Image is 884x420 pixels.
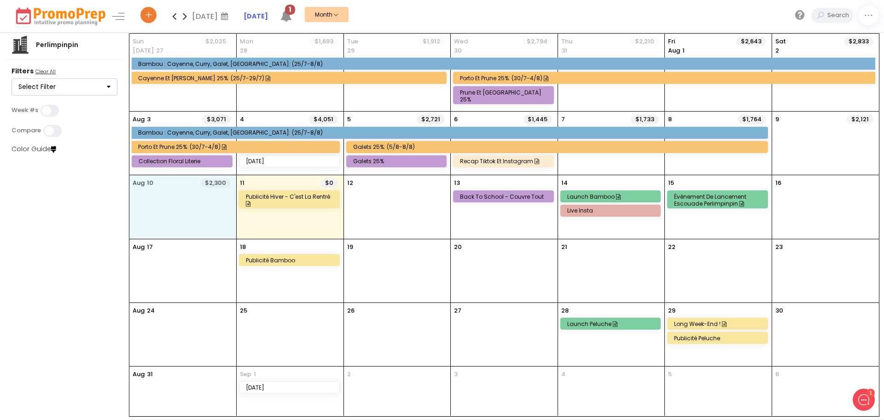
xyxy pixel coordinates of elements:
span: $1,764 [738,115,766,124]
span: $2,721 [417,115,445,124]
p: 7 [561,115,565,124]
div: Launch Bamboo [567,193,657,200]
p: 20 [454,243,462,252]
p: 12 [347,178,353,188]
p: 28 [561,306,569,315]
p: 1 [254,370,256,379]
span: Mon [240,37,310,46]
p: 5 [347,115,351,124]
button: Month [305,7,349,22]
span: Sun [133,37,201,46]
p: 1 [668,46,685,55]
span: Tue [347,37,419,46]
p: 29 [668,306,675,315]
span: New conversation [59,98,110,106]
div: [DATE] [246,158,336,165]
p: 8 [668,115,672,124]
p: 25 [240,306,247,315]
span: $2,833 [844,37,873,46]
p: 30 [454,46,462,55]
button: New conversation [14,93,170,111]
span: Aug [668,46,680,55]
img: company.png [11,35,29,54]
div: Galets 25% [353,158,443,165]
h2: What can we do to help? [14,61,170,76]
p: 31 [561,46,567,55]
div: Perlimpinpin [29,40,85,50]
p: Aug [133,243,145,252]
p: 3 [454,370,458,379]
p: 23 [775,243,783,252]
p: 31 [147,370,153,379]
div: Launch Peluche [567,320,657,327]
input: Search [825,8,853,23]
span: Wed [454,37,522,46]
span: $0 [320,178,338,188]
span: We run on Gist [77,322,116,328]
span: Thu [561,37,631,46]
span: $4,051 [309,115,338,124]
p: 6 [454,115,458,124]
div: Publicité Peluche [674,335,764,342]
p: 27 [156,46,163,55]
p: 26 [347,306,355,315]
label: Week #s [12,106,38,114]
div: Publicité Bamboo [246,257,336,264]
p: Aug [133,306,145,315]
div: Live insta [567,207,657,214]
div: [DATE] [246,384,336,391]
p: 3 [147,115,151,124]
p: 4 [561,370,565,379]
div: Bambou : Cayenne, Curry, Galet, [GEOGRAPHIC_DATA]: (25/7-8/8) [138,60,872,67]
span: Sep [240,370,251,379]
a: Color Guide [12,144,56,154]
p: 2 [347,370,351,379]
div: Long Week-end ! [674,320,764,327]
p: 6 [775,370,779,379]
span: $1,693 [310,37,338,46]
span: $1,912 [418,37,445,46]
a: [DATE] [244,12,268,21]
span: 1 [285,5,295,15]
p: 24 [147,306,155,315]
div: Collection Floral Literie [139,158,228,165]
p: [DATE] [133,46,154,55]
span: $2,121 [847,115,873,124]
p: 5 [668,370,672,379]
p: 28 [240,46,247,55]
div: Bambou : Cayenne, Curry, Galet, [GEOGRAPHIC_DATA]: (25/7-8/8) [138,129,764,136]
span: Fri [668,37,736,46]
p: 16 [775,178,781,188]
p: 21 [561,243,567,252]
p: 27 [454,306,461,315]
div: Galets 25%: (5/8-8/8) [353,143,764,150]
span: $2,210 [630,37,659,46]
div: Porto et prune 25%: (30/7-4/8) [138,143,336,150]
div: Porto et prune 25%: (30/7-4/8) [460,75,872,82]
p: Aug [133,115,145,124]
p: 22 [668,243,675,252]
span: $1,733 [631,115,659,124]
div: Évènement de lancement Escouade Perlimpinpin [674,193,764,207]
iframe: gist-messenger-bubble-iframe [853,389,875,411]
div: Recap Tiktok et Instagram [460,158,550,165]
span: $1,445 [523,115,552,124]
p: 29 [347,46,355,55]
span: Sat [775,37,844,46]
p: 2 [775,46,779,55]
p: 19 [347,243,353,252]
h1: Hello [PERSON_NAME]! [14,45,170,59]
span: $2,794 [522,37,552,46]
p: 15 [668,178,674,188]
p: 30 [775,306,783,315]
p: 11 [240,178,244,188]
div: [DATE] [192,9,231,23]
p: 18 [240,243,246,252]
label: Compare [12,127,41,134]
button: Select Filter [12,78,117,96]
span: $3,071 [202,115,231,124]
span: $2,643 [736,37,766,46]
div: Publicité Hiver - C'est la rentré [246,193,336,207]
div: Prune et [GEOGRAPHIC_DATA] 25% [460,89,550,103]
